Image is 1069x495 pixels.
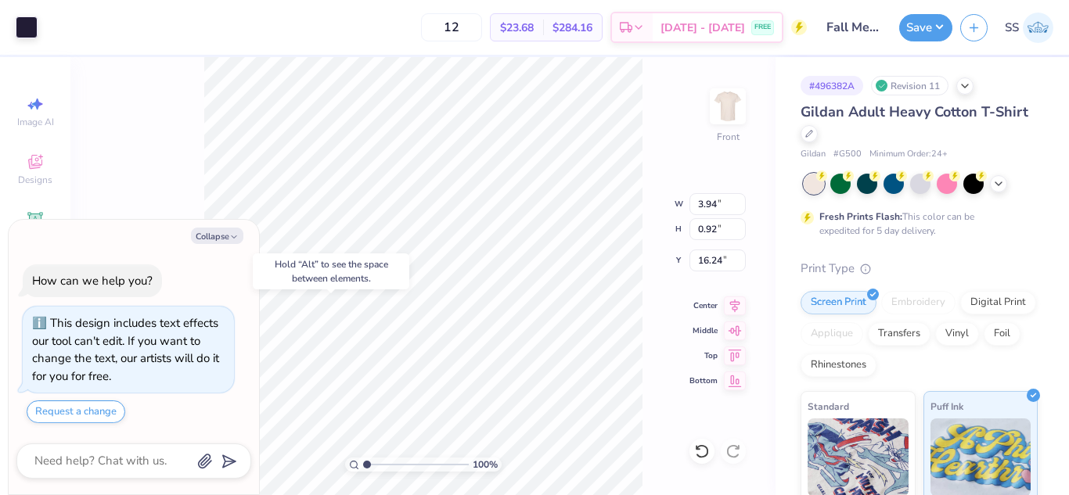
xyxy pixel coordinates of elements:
div: Print Type [801,260,1038,278]
img: Sakshi Solanki [1023,13,1053,43]
span: Gildan Adult Heavy Cotton T-Shirt [801,102,1028,121]
div: # 496382A [801,76,863,95]
span: Center [689,300,718,311]
div: Front [717,130,740,144]
div: Foil [984,322,1020,346]
span: Top [689,350,718,361]
span: Image AI [17,116,54,128]
button: Save [899,14,952,41]
span: SS [1005,19,1019,37]
div: Applique [801,322,863,346]
div: Hold “Alt” to see the space between elements. [253,253,409,289]
div: Transfers [868,322,930,346]
div: Rhinestones [801,353,876,377]
span: Minimum Order: 24 + [869,148,948,161]
div: Vinyl [935,322,979,346]
span: Middle [689,325,718,336]
div: How can we help you? [32,273,153,289]
span: Gildan [801,148,826,161]
span: $284.16 [552,20,592,36]
span: FREE [754,22,771,33]
button: Request a change [27,400,125,423]
div: Revision 11 [871,76,948,95]
span: 100 % [473,457,498,472]
span: Standard [808,398,849,414]
div: Digital Print [960,291,1036,314]
div: This design includes text effects our tool can't edit. If you want to change the text, our artist... [32,315,219,384]
input: Untitled Design [815,12,891,43]
a: SS [1005,13,1053,43]
div: This color can be expedited for 5 day delivery. [819,210,1012,238]
button: Collapse [191,228,243,244]
span: Designs [18,174,52,186]
span: Bottom [689,375,718,386]
img: Front [712,91,743,122]
span: Puff Ink [930,398,963,414]
div: Screen Print [801,291,876,314]
input: – – [421,13,482,41]
div: Embroidery [881,291,956,314]
span: $23.68 [500,20,534,36]
span: # G500 [833,148,862,161]
span: [DATE] - [DATE] [660,20,745,36]
strong: Fresh Prints Flash: [819,210,902,223]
